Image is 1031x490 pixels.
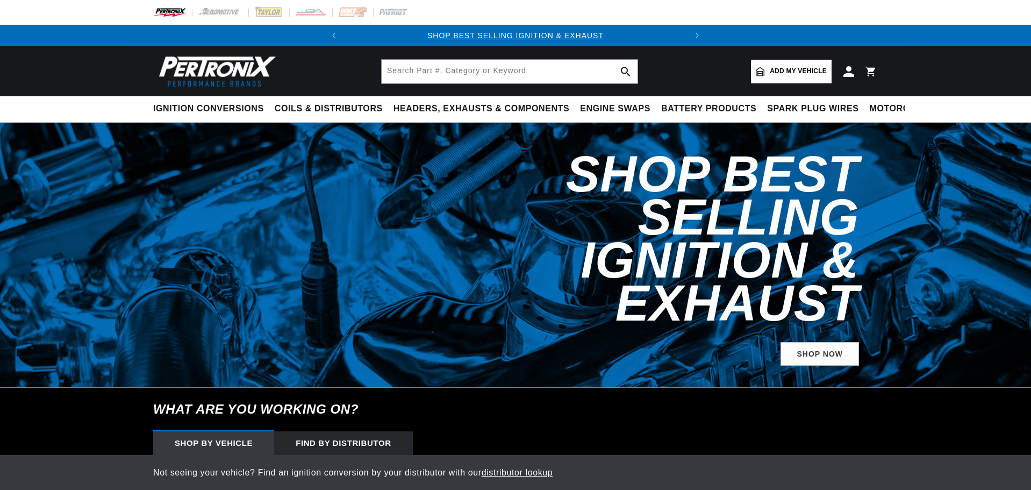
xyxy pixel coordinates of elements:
button: Translation missing: en.sections.announcements.previous_announcement [323,25,345,46]
p: Not seeing your vehicle? Find an ignition conversion by your distributor with our [153,466,878,480]
img: Pertronix [153,53,277,90]
summary: Coils & Distributors [269,96,388,122]
summary: Headers, Exhausts & Components [388,96,575,122]
input: Search Part #, Category or Keyword [382,60,638,83]
a: SHOP NOW [781,342,859,366]
a: Add my vehicle [751,60,832,83]
div: Find by Distributor [274,431,413,455]
span: Battery Products [661,103,756,115]
span: Headers, Exhausts & Components [393,103,569,115]
summary: Motorcycle [864,96,939,122]
a: distributor lookup [482,468,553,477]
summary: Ignition Conversions [153,96,269,122]
span: Motorcycle [870,103,934,115]
span: Engine Swaps [580,103,650,115]
summary: Engine Swaps [575,96,656,122]
summary: Spark Plug Wires [762,96,864,122]
div: 1 of 2 [345,30,686,41]
h6: What are you working on? [126,388,905,431]
summary: Battery Products [656,96,762,122]
div: Shop by vehicle [153,431,274,455]
span: Coils & Distributors [275,103,383,115]
h2: Shop Best Selling Ignition & Exhaust [399,153,859,325]
slideshow-component: Translation missing: en.sections.announcements.announcement_bar [126,25,905,46]
span: Add my vehicle [770,66,827,76]
span: Spark Plug Wires [767,103,858,115]
div: Announcement [345,30,686,41]
button: search button [614,60,638,83]
button: Translation missing: en.sections.announcements.next_announcement [686,25,708,46]
a: SHOP BEST SELLING IGNITION & EXHAUST [427,31,604,40]
span: Ignition Conversions [153,103,264,115]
